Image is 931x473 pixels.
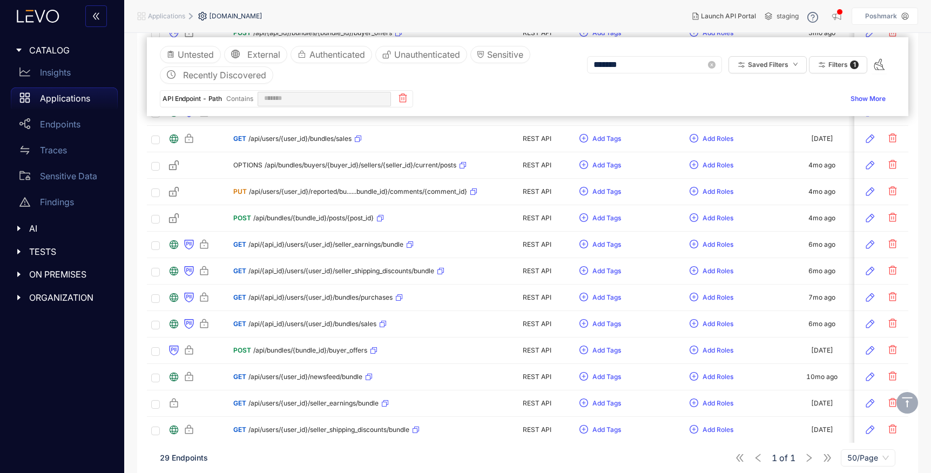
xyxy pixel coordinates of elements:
[728,56,807,73] button: Saved Filtersdown
[703,135,733,143] span: Add Roles
[811,135,833,143] div: [DATE]
[183,70,266,80] span: Recently Discovered
[579,183,622,200] button: plus-circleAdd Tags
[160,46,221,63] button: Untested
[579,315,622,333] button: plus-circleAdd Tags
[15,271,23,278] span: caret-right
[592,267,621,275] span: Add Tags
[790,453,795,463] span: 1
[503,188,570,195] div: REST API
[901,396,914,409] span: vertical-align-top
[503,29,570,37] div: REST API
[209,12,262,20] span: [DOMAIN_NAME]
[178,50,214,59] span: Untested
[233,29,251,37] span: POST
[11,87,118,113] a: Applications
[160,66,273,84] button: clock-circleRecently Discovered
[11,165,118,191] a: Sensitive Data
[592,241,621,248] span: Add Tags
[690,134,698,144] span: plus-circle
[11,113,118,139] a: Endpoints
[233,214,251,222] span: POST
[253,214,374,222] span: /api/bundles/{bundle_id}/posts/{post_id}
[40,145,67,155] p: Traces
[592,214,621,222] span: Add Tags
[690,240,698,249] span: plus-circle
[19,145,30,156] span: swap
[690,293,698,302] span: plus-circle
[808,29,835,37] div: 3mo ago
[579,130,622,147] button: plus-circleAdd Tags
[703,214,733,222] span: Add Roles
[592,426,621,434] span: Add Tags
[503,161,570,169] div: REST API
[703,426,733,434] span: Add Roles
[6,39,118,62] div: CATALOG
[808,294,835,301] div: 7mo ago
[375,46,467,63] button: Unauthenticated
[148,12,185,20] span: Applications
[703,320,733,328] span: Add Roles
[15,248,23,255] span: caret-right
[808,214,835,222] div: 4mo ago
[487,50,523,59] span: Sensitive
[579,289,622,306] button: plus-circleAdd Tags
[579,372,588,382] span: plus-circle
[15,46,23,54] span: caret-right
[849,91,887,108] button: Show More
[689,210,734,227] button: plus-circleAdd Roles
[40,93,90,103] p: Applications
[29,247,109,256] span: TESTS
[592,188,621,195] span: Add Tags
[689,342,734,359] button: plus-circleAdd Roles
[11,62,118,87] a: Insights
[690,28,698,38] span: plus-circle
[253,347,367,354] span: /api/bundles/{bundle_id}/buyer_offers
[503,135,570,143] div: REST API
[253,29,392,37] span: /api/{api_id}/bundles/{bundle_id}/buyer_offers
[806,373,838,381] div: 10mo ago
[690,398,698,408] span: plus-circle
[865,12,897,20] p: Poshmark
[233,188,247,195] span: PUT
[690,160,698,170] span: plus-circle
[592,320,621,328] span: Add Tags
[828,61,848,69] span: Filters
[850,60,859,69] span: 1
[233,347,251,354] span: POST
[579,293,588,302] span: plus-circle
[579,28,588,38] span: plus-circle
[690,266,698,276] span: plus-circle
[231,50,240,59] span: global
[690,319,698,329] span: plus-circle
[40,119,80,129] p: Endpoints
[777,12,799,20] span: staging
[198,12,209,21] span: setting
[689,236,734,253] button: plus-circleAdd Roles
[579,346,588,355] span: plus-circle
[592,400,621,407] span: Add Tags
[689,183,734,200] button: plus-circleAdd Roles
[6,217,118,240] div: AI
[703,294,733,301] span: Add Roles
[503,294,570,301] div: REST API
[579,262,622,280] button: plus-circleAdd Tags
[15,225,23,232] span: caret-right
[19,197,30,207] span: warning
[29,269,109,279] span: ON PREMISES
[11,139,118,165] a: Traces
[6,240,118,263] div: TESTS
[233,135,246,143] span: GET
[579,160,588,170] span: plus-circle
[6,286,118,309] div: ORGANIZATION
[851,96,886,103] span: Show More
[248,320,376,328] span: /api/{api_id}/users/{user_id}/bundles/sales
[248,135,352,143] span: /api/users/{user_id}/bundles/sales
[233,241,246,248] span: GET
[503,241,570,248] div: REST API
[579,240,588,249] span: plus-circle
[708,61,716,69] span: close-circle
[808,161,835,169] div: 4mo ago
[40,171,97,181] p: Sensitive Data
[15,294,23,301] span: caret-right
